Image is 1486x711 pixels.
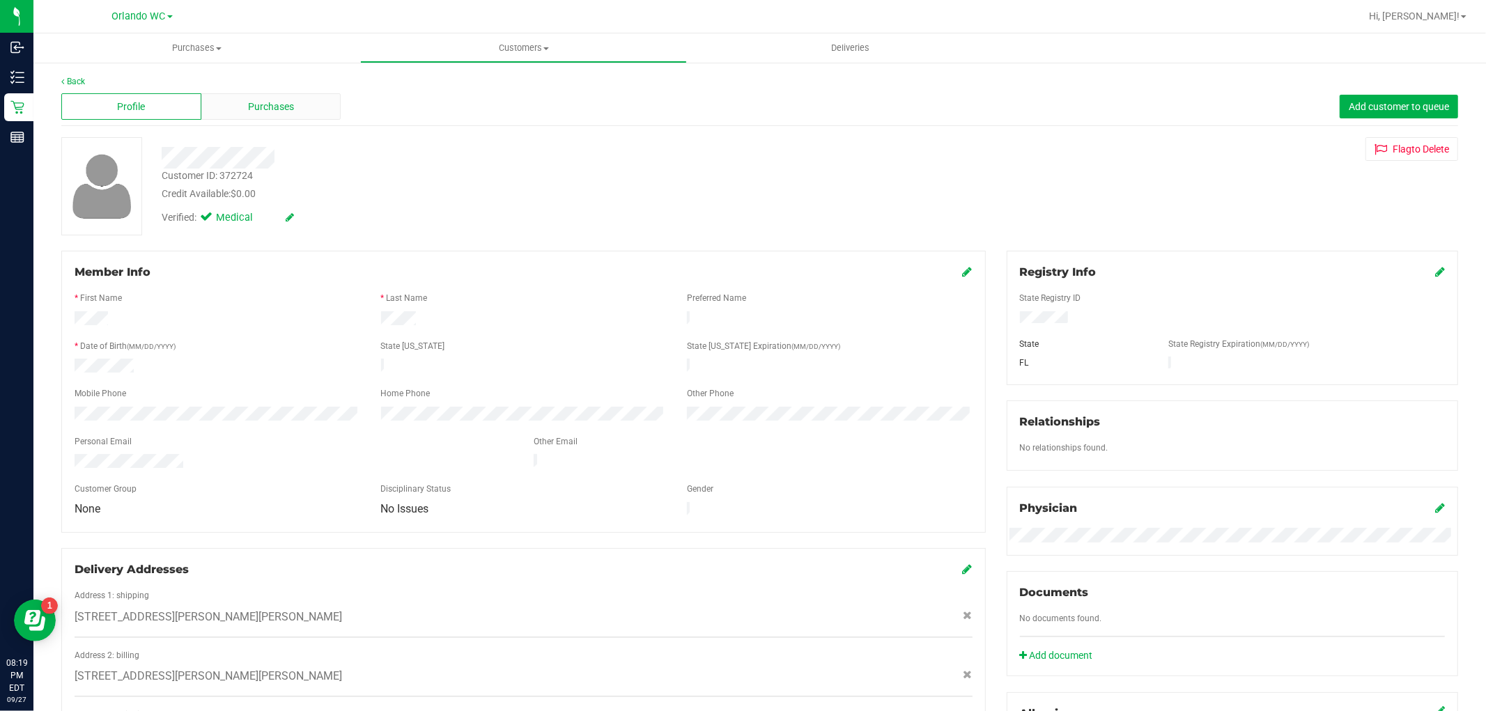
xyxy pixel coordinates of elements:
a: Purchases [33,33,360,63]
span: (MM/DD/YYYY) [791,343,840,350]
span: None [75,502,100,515]
button: Flagto Delete [1365,137,1458,161]
label: Last Name [387,292,428,304]
span: Profile [117,100,145,114]
span: Documents [1020,586,1089,599]
label: State Registry Expiration [1168,338,1309,350]
span: [STREET_ADDRESS][PERSON_NAME][PERSON_NAME] [75,668,342,685]
label: First Name [80,292,122,304]
a: Deliveries [687,33,1014,63]
button: Add customer to queue [1340,95,1458,118]
span: [STREET_ADDRESS][PERSON_NAME][PERSON_NAME] [75,609,342,625]
label: Preferred Name [687,292,746,304]
a: Customers [360,33,687,63]
label: Gender [687,483,713,495]
span: Physician [1020,501,1078,515]
inline-svg: Reports [10,130,24,144]
span: Member Info [75,265,150,279]
p: 09/27 [6,694,27,705]
p: 08:19 PM EDT [6,657,27,694]
div: Credit Available: [162,187,850,201]
inline-svg: Inventory [10,70,24,84]
label: Address 1: shipping [75,589,149,602]
label: Address 2: billing [75,649,139,662]
label: Other Email [534,435,578,448]
span: No documents found. [1020,614,1102,623]
img: user-icon.png [65,150,139,222]
span: (MM/DD/YYYY) [1260,341,1309,348]
span: Deliveries [812,42,888,54]
inline-svg: Inbound [10,40,24,54]
div: Customer ID: 372724 [162,169,253,183]
div: FL [1009,357,1158,369]
div: State [1009,338,1158,350]
inline-svg: Retail [10,100,24,114]
label: State Registry ID [1020,292,1081,304]
label: State [US_STATE] Expiration [687,340,840,352]
label: State [US_STATE] [381,340,445,352]
label: Personal Email [75,435,132,448]
span: Registry Info [1020,265,1097,279]
label: Date of Birth [80,340,176,352]
span: Purchases [33,42,360,54]
label: Customer Group [75,483,137,495]
span: Hi, [PERSON_NAME]! [1369,10,1460,22]
label: Other Phone [687,387,734,400]
label: No relationships found. [1020,442,1108,454]
label: Disciplinary Status [381,483,451,495]
span: Purchases [248,100,294,114]
span: Customers [361,42,686,54]
span: (MM/DD/YYYY) [127,343,176,350]
a: Back [61,77,85,86]
label: Home Phone [381,387,431,400]
a: Add document [1020,648,1100,663]
span: $0.00 [231,188,256,199]
div: Verified: [162,210,294,226]
iframe: Resource center unread badge [41,597,58,614]
span: Delivery Addresses [75,563,189,576]
iframe: Resource center [14,600,56,641]
span: Orlando WC [112,10,166,22]
span: No Issues [381,502,429,515]
span: Add customer to queue [1349,101,1449,112]
span: Relationships [1020,415,1101,428]
label: Mobile Phone [75,387,126,400]
span: Medical [216,210,272,226]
